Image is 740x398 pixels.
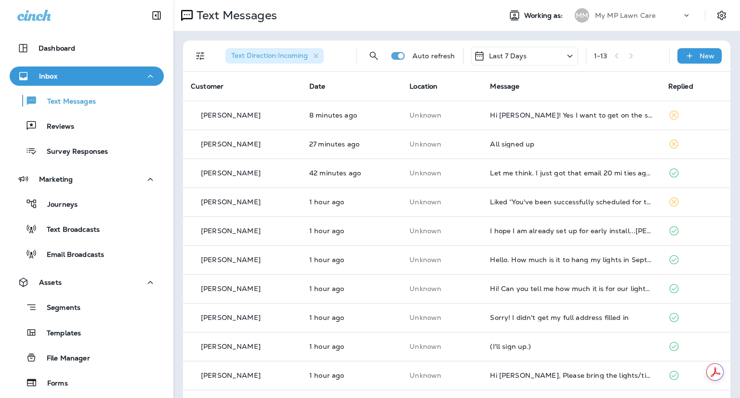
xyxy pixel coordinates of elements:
[309,140,394,148] p: Sep 9, 2025 10:57 AM
[490,140,652,148] div: All signed up
[143,6,170,25] button: Collapse Sidebar
[410,198,475,206] p: This customer does not have a last location and the phone number they messaged is not assigned to...
[201,140,261,148] p: [PERSON_NAME]
[191,46,210,66] button: Filters
[10,372,164,393] button: Forms
[38,97,96,106] p: Text Messages
[201,371,261,379] p: [PERSON_NAME]
[309,256,394,264] p: Sep 9, 2025 09:40 AM
[700,52,714,60] p: New
[309,169,394,177] p: Sep 9, 2025 10:42 AM
[10,219,164,239] button: Text Broadcasts
[490,169,652,177] div: Let me think. I just got that email 20 mi ties agoso I'm not sure how it could be full. I might d...
[37,226,100,235] p: Text Broadcasts
[10,91,164,111] button: Text Messages
[10,347,164,368] button: File Manager
[490,371,652,379] div: Hi Jason, Please bring the lights/timer plugs etc and leave them on the doorstep. Thank you, Robb...
[412,52,455,60] p: Auto refresh
[10,297,164,318] button: Segments
[713,7,730,24] button: Settings
[410,82,437,91] span: Location
[39,175,73,183] p: Marketing
[201,256,261,264] p: [PERSON_NAME]
[309,227,394,235] p: Sep 9, 2025 09:50 AM
[37,354,90,363] p: File Manager
[193,8,277,23] p: Text Messages
[37,147,108,157] p: Survey Responses
[410,227,475,235] p: This customer does not have a last location and the phone number they messaged is not assigned to...
[309,111,394,119] p: Sep 9, 2025 11:15 AM
[201,343,261,350] p: [PERSON_NAME]
[490,285,652,292] div: Hi! Can you tell me how much it is for our lights? I can't find anything from recent years on our...
[38,379,68,388] p: Forms
[37,304,80,313] p: Segments
[39,279,62,286] p: Assets
[410,314,475,321] p: This customer does not have a last location and the phone number they messaged is not assigned to...
[201,285,261,292] p: [PERSON_NAME]
[39,44,75,52] p: Dashboard
[489,52,527,60] p: Last 7 Days
[38,200,78,210] p: Journeys
[410,256,475,264] p: This customer does not have a last location and the phone number they messaged is not assigned to...
[37,122,74,132] p: Reviews
[490,343,652,350] div: (I'll sign up.)
[524,12,565,20] span: Working as:
[309,314,394,321] p: Sep 9, 2025 09:37 AM
[490,82,519,91] span: Message
[39,72,57,80] p: Inbox
[201,314,261,321] p: [PERSON_NAME]
[364,46,383,66] button: Search Messages
[490,227,652,235] div: I hope I am already set up for early install...Chris Newman
[201,111,261,119] p: [PERSON_NAME]
[225,48,324,64] div: Text Direction:Incoming
[575,8,589,23] div: MM
[10,194,164,214] button: Journeys
[231,51,308,60] span: Text Direction : Incoming
[490,198,652,206] div: Liked “You've been successfully scheduled for the 15% off time frame. Your lights will be install...
[410,285,475,292] p: This customer does not have a last location and the phone number they messaged is not assigned to...
[410,169,475,177] p: This customer does not have a last location and the phone number they messaged is not assigned to...
[37,329,81,338] p: Templates
[10,116,164,136] button: Reviews
[668,82,693,91] span: Replied
[201,198,261,206] p: [PERSON_NAME]
[410,343,475,350] p: This customer does not have a last location and the phone number they messaged is not assigned to...
[490,314,652,321] div: Sorry! I didn't get my full address filled in
[191,82,224,91] span: Customer
[10,244,164,264] button: Email Broadcasts
[10,39,164,58] button: Dashboard
[309,285,394,292] p: Sep 9, 2025 09:37 AM
[309,343,394,350] p: Sep 9, 2025 09:37 AM
[410,371,475,379] p: This customer does not have a last location and the phone number they messaged is not assigned to...
[595,12,656,19] p: My MP Lawn Care
[490,111,652,119] div: Hi Jason! Yes I want to get on the schedule. I'd like to add a few lights to the 6 front trees al...
[201,227,261,235] p: [PERSON_NAME]
[490,256,652,264] div: Hello. How much is it to hang my lights in September?
[10,273,164,292] button: Assets
[410,111,475,119] p: This customer does not have a last location and the phone number they messaged is not assigned to...
[309,371,394,379] p: Sep 9, 2025 09:36 AM
[10,322,164,343] button: Templates
[10,141,164,161] button: Survey Responses
[309,82,326,91] span: Date
[201,169,261,177] p: [PERSON_NAME]
[37,251,104,260] p: Email Broadcasts
[309,198,394,206] p: Sep 9, 2025 09:51 AM
[10,66,164,86] button: Inbox
[10,170,164,189] button: Marketing
[594,52,608,60] div: 1 - 13
[410,140,475,148] p: This customer does not have a last location and the phone number they messaged is not assigned to...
